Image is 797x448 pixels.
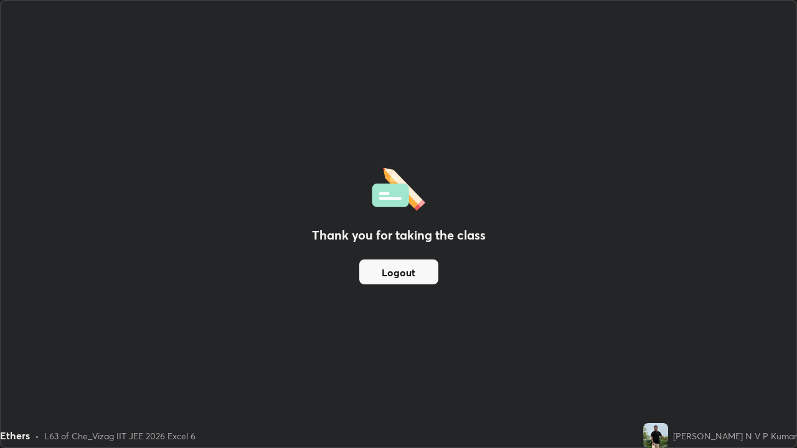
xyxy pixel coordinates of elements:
[312,226,486,245] h2: Thank you for taking the class
[44,429,196,442] div: L63 of Che_Vizag IIT JEE 2026 Excel 6
[359,259,438,284] button: Logout
[35,429,39,442] div: •
[673,429,797,442] div: [PERSON_NAME] N V P Kumar
[643,423,668,448] img: 7f7378863a514fab9cbf00fe159637ce.jpg
[372,164,425,211] img: offlineFeedback.1438e8b3.svg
